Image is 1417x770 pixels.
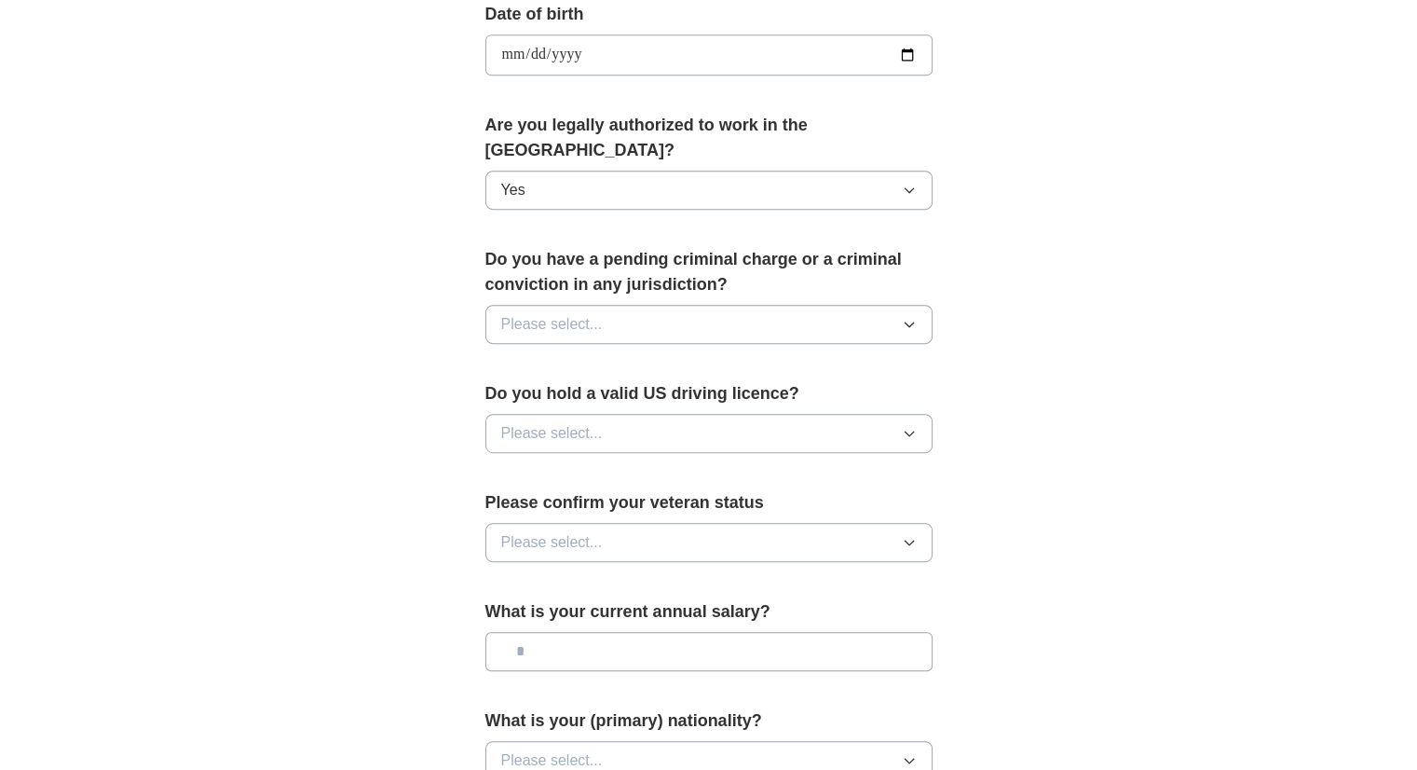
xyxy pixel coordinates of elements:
[485,490,933,516] label: Please confirm your veteran status
[501,422,603,445] span: Please select...
[485,305,933,344] button: Please select...
[501,313,603,336] span: Please select...
[501,531,603,554] span: Please select...
[501,179,525,201] span: Yes
[485,171,933,210] button: Yes
[485,113,933,163] label: Are you legally authorized to work in the [GEOGRAPHIC_DATA]?
[485,414,933,453] button: Please select...
[485,247,933,297] label: Do you have a pending criminal charge or a criminal conviction in any jurisdiction?
[485,2,933,27] label: Date of birth
[485,381,933,406] label: Do you hold a valid US driving licence?
[485,708,933,734] label: What is your (primary) nationality?
[485,599,933,625] label: What is your current annual salary?
[485,523,933,562] button: Please select...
